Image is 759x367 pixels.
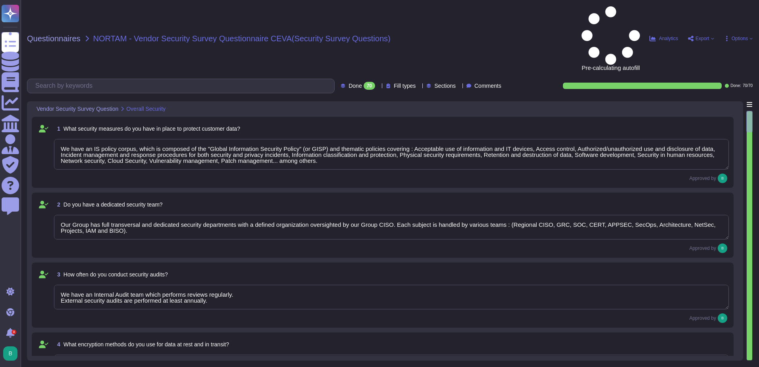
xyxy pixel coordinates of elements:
[394,83,416,89] span: Fill types
[659,36,678,41] span: Analytics
[27,35,81,42] span: Questionnaires
[93,35,391,42] span: NORTAM - Vendor Security Survey Questionnaire CEVA(Security Survey Questions)
[718,174,727,183] img: user
[64,201,163,208] span: Do you have a dedicated security team?
[690,176,716,181] span: Approved by
[12,330,16,334] div: 3
[2,345,23,362] button: user
[54,272,60,277] span: 3
[690,316,716,321] span: Approved by
[64,271,168,278] span: How often do you conduct security audits?
[64,341,229,348] span: What encryption methods do you use for data at rest and in transit?
[690,246,716,251] span: Approved by
[649,35,678,42] button: Analytics
[695,36,709,41] span: Export
[474,83,501,89] span: Comments
[364,82,375,90] div: 70
[730,84,741,88] span: Done:
[64,126,240,132] span: What security measures do you have in place to protect customer data?
[582,6,640,71] span: Pre-calculating autofill
[434,83,456,89] span: Sections
[54,285,729,309] textarea: We have an Internal Audit team which performs reviews regularly. External security audits are per...
[54,139,729,170] textarea: We have an IS policy corpus, which is composed of the "Global Information Security Policy” (or GI...
[349,83,362,89] span: Done
[54,215,729,240] textarea: Our Group has full transversal and dedicated security departments with a defined organization ove...
[718,243,727,253] img: user
[126,106,166,112] span: Overall Security
[31,79,334,93] input: Search by keywords
[3,346,17,361] img: user
[54,342,60,347] span: 4
[732,36,748,41] span: Options
[718,313,727,323] img: user
[54,202,60,207] span: 2
[54,126,60,131] span: 1
[743,84,753,88] span: 70 / 70
[37,106,118,112] span: Vendor Security Survey Question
